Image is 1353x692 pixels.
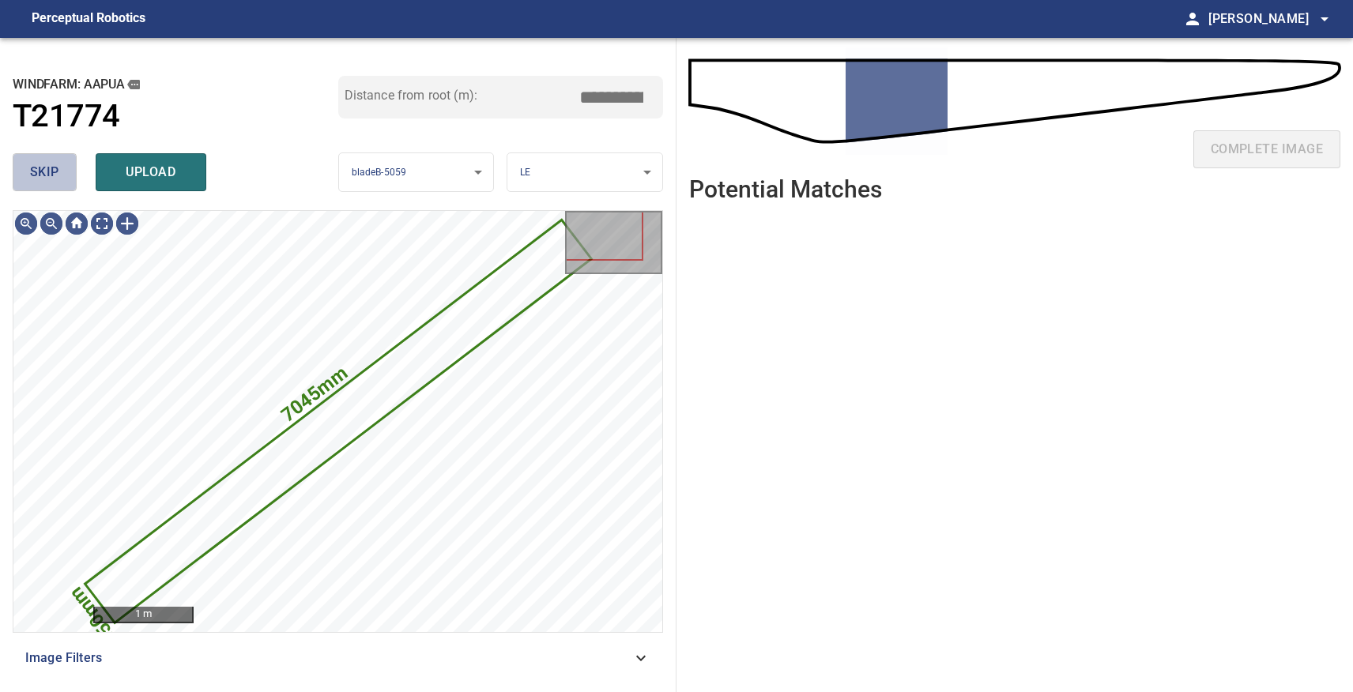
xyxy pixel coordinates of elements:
[13,639,663,677] div: Image Filters
[13,98,119,135] h1: T21774
[1315,9,1334,28] span: arrow_drop_down
[277,362,352,427] text: 7045mm
[25,649,631,668] span: Image Filters
[115,211,140,236] img: Toggle selection
[689,176,882,202] h2: Potential Matches
[345,89,477,102] label: Distance from root (m):
[13,153,77,191] button: skip
[39,211,64,236] img: Zoom out
[1208,8,1334,30] span: [PERSON_NAME]
[125,76,142,93] button: copy message details
[13,211,39,236] img: Zoom in
[65,582,122,649] text: 550mm
[89,211,115,236] img: Toggle full page
[507,152,662,193] div: LE
[64,211,89,236] img: Go home
[1202,3,1334,35] button: [PERSON_NAME]
[96,153,206,191] button: upload
[30,161,59,183] span: skip
[113,161,189,183] span: upload
[13,98,338,135] a: T21774
[352,167,407,178] span: bladeB-5059
[520,167,530,178] span: LE
[32,6,145,32] figcaption: Perceptual Robotics
[1183,9,1202,28] span: person
[339,152,494,193] div: bladeB-5059
[13,76,338,93] h2: windfarm: Aapua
